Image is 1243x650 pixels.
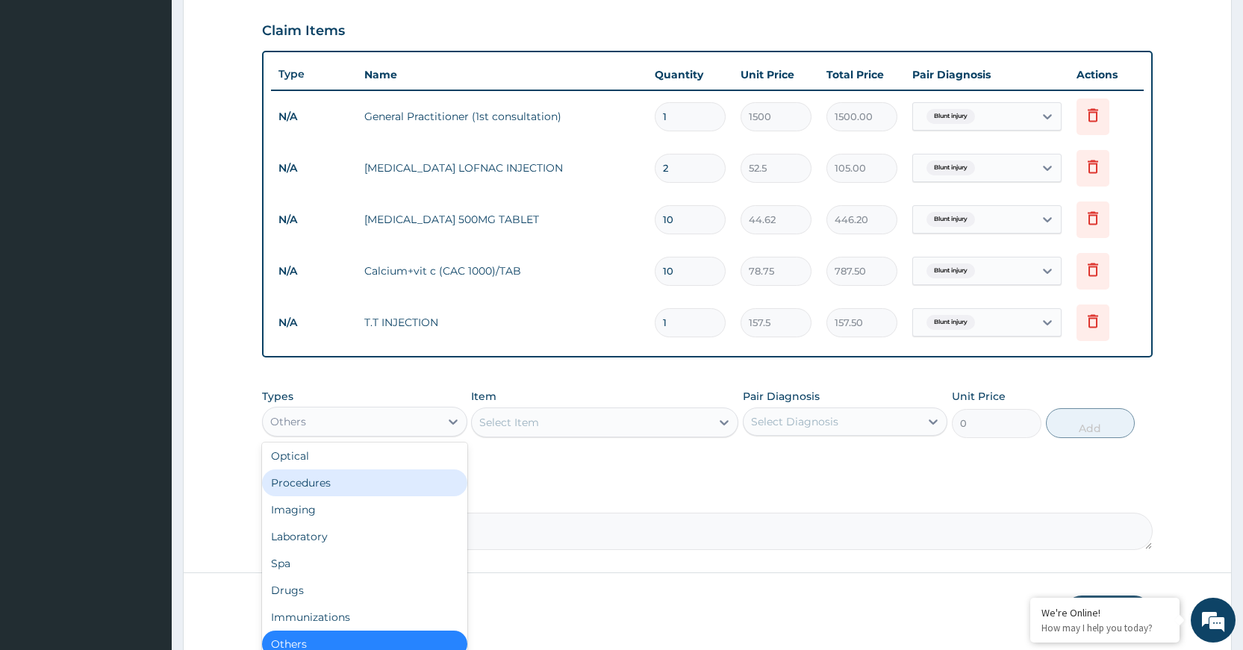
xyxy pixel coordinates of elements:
button: Submit [1063,596,1153,634]
th: Name [357,60,647,90]
label: Comment [262,492,1153,504]
div: We're Online! [1041,606,1168,619]
img: d_794563401_company_1708531726252_794563401 [28,75,60,112]
td: T.T INJECTION [357,307,647,337]
span: Blunt injury [926,315,975,330]
span: We're online! [87,188,206,339]
th: Pair Diagnosis [905,60,1069,90]
button: Add [1046,408,1135,438]
td: General Practitioner (1st consultation) [357,101,647,131]
th: Quantity [647,60,733,90]
div: Optical [262,443,467,469]
td: N/A [271,103,357,131]
td: [MEDICAL_DATA] 500MG TABLET [357,204,647,234]
div: Immunizations [262,604,467,631]
div: Minimize live chat window [245,7,281,43]
td: N/A [271,309,357,337]
label: Item [471,389,496,404]
span: Blunt injury [926,263,975,278]
div: Select Diagnosis [751,414,838,429]
td: [MEDICAL_DATA] LOFNAC INJECTION [357,153,647,183]
td: N/A [271,154,357,182]
span: Blunt injury [926,160,975,175]
label: Pair Diagnosis [743,389,820,404]
div: Select Item [479,415,539,430]
span: Blunt injury [926,212,975,227]
div: Imaging [262,496,467,523]
label: Unit Price [952,389,1006,404]
div: Spa [262,550,467,577]
td: N/A [271,257,357,285]
h3: Claim Items [262,23,345,40]
textarea: Type your message and hit 'Enter' [7,407,284,460]
label: Types [262,390,293,403]
div: Others [270,414,306,429]
div: Laboratory [262,523,467,550]
span: Blunt injury [926,109,975,124]
th: Unit Price [733,60,819,90]
div: Drugs [262,577,467,604]
p: How may I help you today? [1041,622,1168,634]
td: N/A [271,206,357,234]
div: Chat with us now [78,84,251,103]
th: Type [271,60,357,88]
th: Total Price [819,60,905,90]
div: Procedures [262,469,467,496]
td: Calcium+vit c (CAC 1000)/TAB [357,256,647,286]
th: Actions [1069,60,1144,90]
